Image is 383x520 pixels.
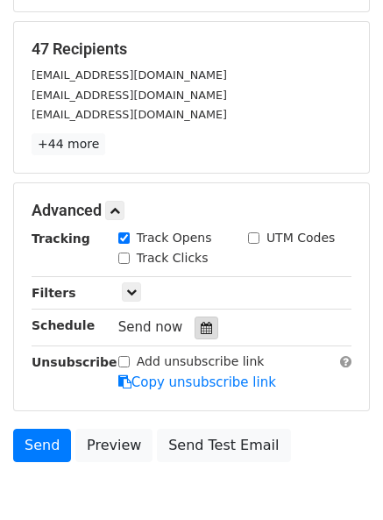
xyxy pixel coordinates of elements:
[32,133,105,155] a: +44 more
[32,68,227,82] small: [EMAIL_ADDRESS][DOMAIN_NAME]
[118,319,183,335] span: Send now
[295,436,383,520] iframe: Chat Widget
[32,232,90,246] strong: Tracking
[32,286,76,300] strong: Filters
[157,429,290,462] a: Send Test Email
[32,108,227,121] small: [EMAIL_ADDRESS][DOMAIN_NAME]
[32,318,95,332] strong: Schedule
[118,374,276,390] a: Copy unsubscribe link
[75,429,152,462] a: Preview
[32,355,117,369] strong: Unsubscribe
[266,229,335,247] label: UTM Codes
[137,229,212,247] label: Track Opens
[13,429,71,462] a: Send
[137,249,209,267] label: Track Clicks
[32,201,351,220] h5: Advanced
[137,353,265,371] label: Add unsubscribe link
[32,39,351,59] h5: 47 Recipients
[32,89,227,102] small: [EMAIL_ADDRESS][DOMAIN_NAME]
